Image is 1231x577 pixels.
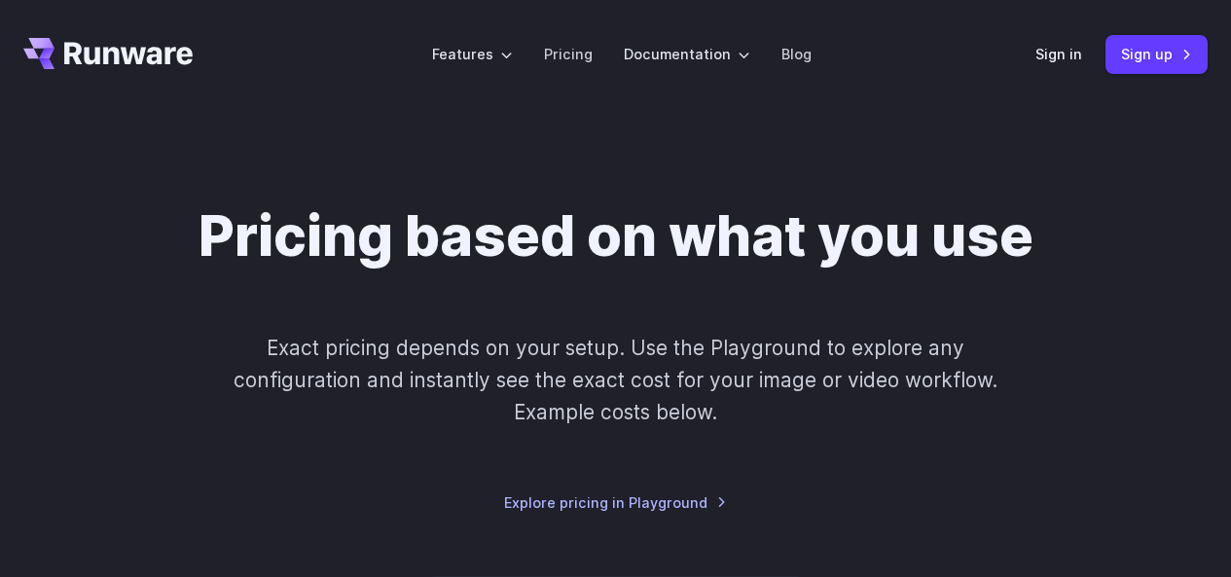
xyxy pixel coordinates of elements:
label: Features [432,43,513,65]
a: Blog [781,43,812,65]
p: Exact pricing depends on your setup. Use the Playground to explore any configuration and instantl... [201,332,1031,429]
h1: Pricing based on what you use [199,202,1033,270]
a: Sign up [1105,35,1208,73]
a: Explore pricing in Playground [504,491,727,514]
a: Sign in [1035,43,1082,65]
label: Documentation [624,43,750,65]
a: Go to / [23,38,193,69]
a: Pricing [544,43,593,65]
